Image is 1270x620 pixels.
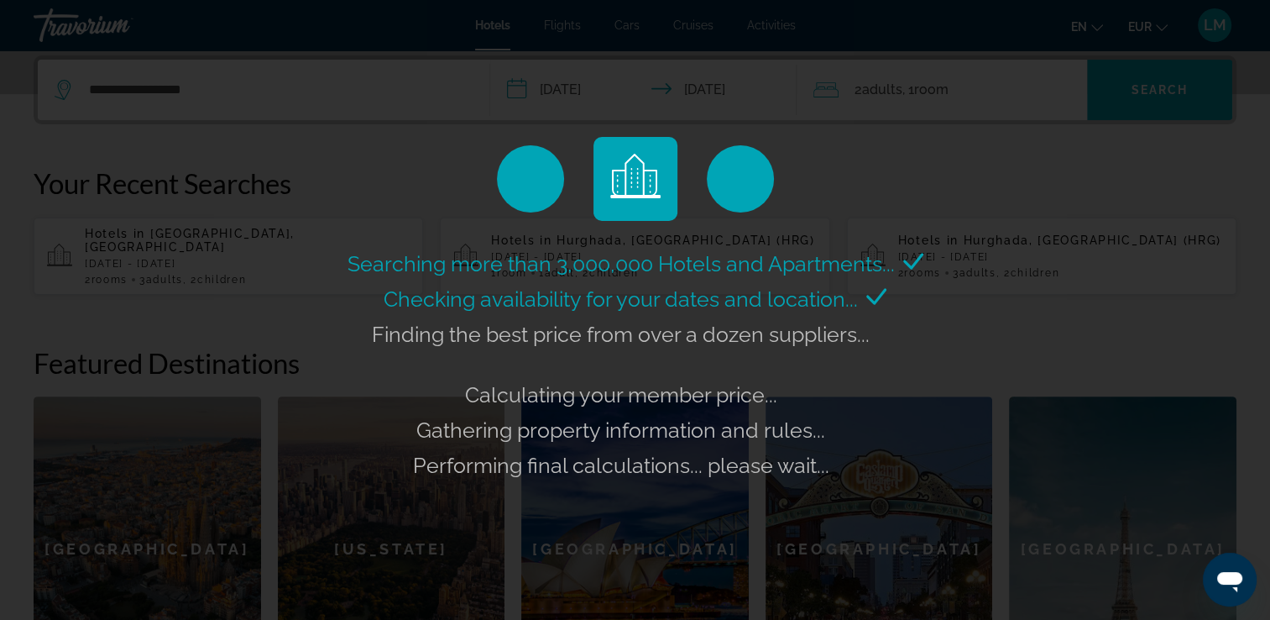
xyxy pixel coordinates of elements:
span: Calculating your member price... [465,382,777,407]
span: Searching more than 3,000,000 Hotels and Apartments... [348,251,895,276]
span: Finding the best price from over a dozen suppliers... [372,322,870,347]
span: Gathering property information and rules... [416,418,825,443]
span: Checking availability for your dates and location... [384,286,858,312]
span: Performing final calculations... please wait... [413,453,829,478]
iframe: Bouton de lancement de la fenêtre de messagerie [1203,553,1257,607]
